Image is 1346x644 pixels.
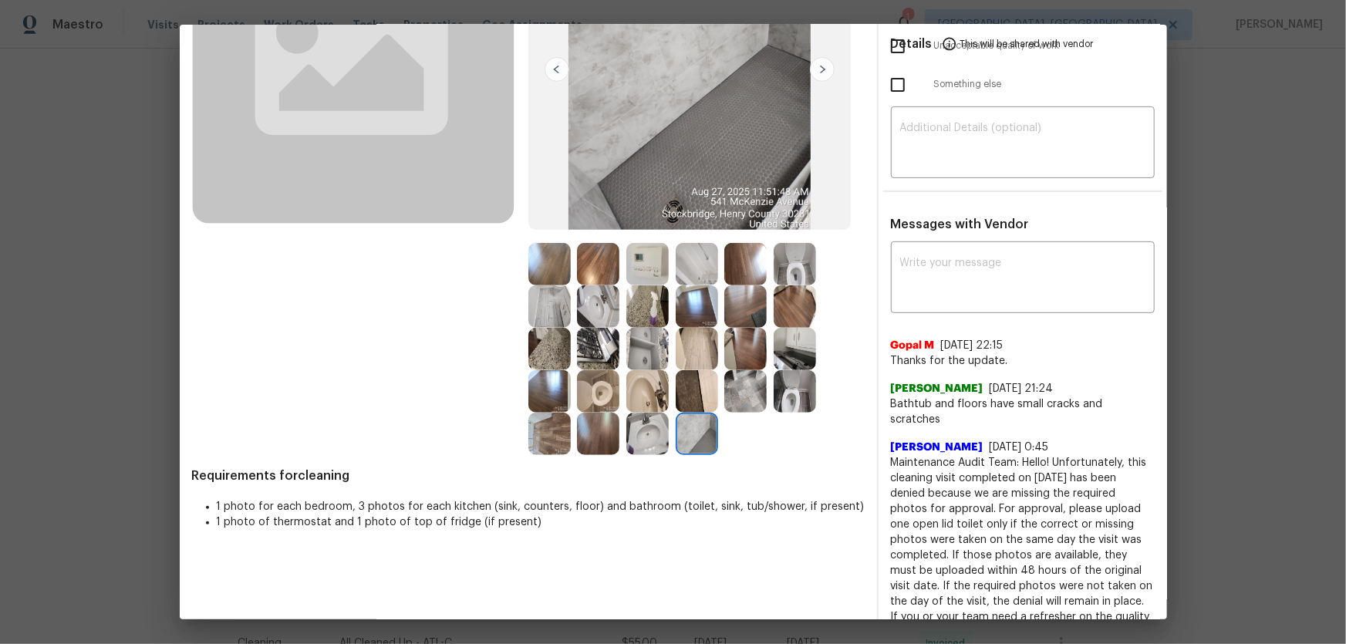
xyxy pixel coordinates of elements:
li: 1 photo for each bedroom, 3 photos for each kitchen (sink, counters, floor) and bathroom (toilet,... [217,499,865,514]
li: 1 photo of thermostat and 1 photo of top of fridge (if present) [217,514,865,530]
span: [DATE] 21:24 [990,383,1054,394]
span: Thanks for the update. [891,353,1155,369]
span: Gopal M [891,338,935,353]
span: This will be shared with vendor [960,25,1094,62]
span: Requirements for cleaning [192,468,865,484]
span: Something else [934,78,1155,91]
span: Messages with Vendor [891,218,1029,231]
span: Bathtub and floors have small cracks and scratches [891,396,1155,427]
span: Details [891,25,933,62]
img: right-chevron-button-url [810,57,835,82]
span: [DATE] 22:15 [941,340,1004,351]
span: [PERSON_NAME] [891,440,983,455]
span: [DATE] 0:45 [990,442,1049,453]
img: left-chevron-button-url [545,57,569,82]
div: Something else [879,66,1167,104]
span: [PERSON_NAME] [891,381,983,396]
